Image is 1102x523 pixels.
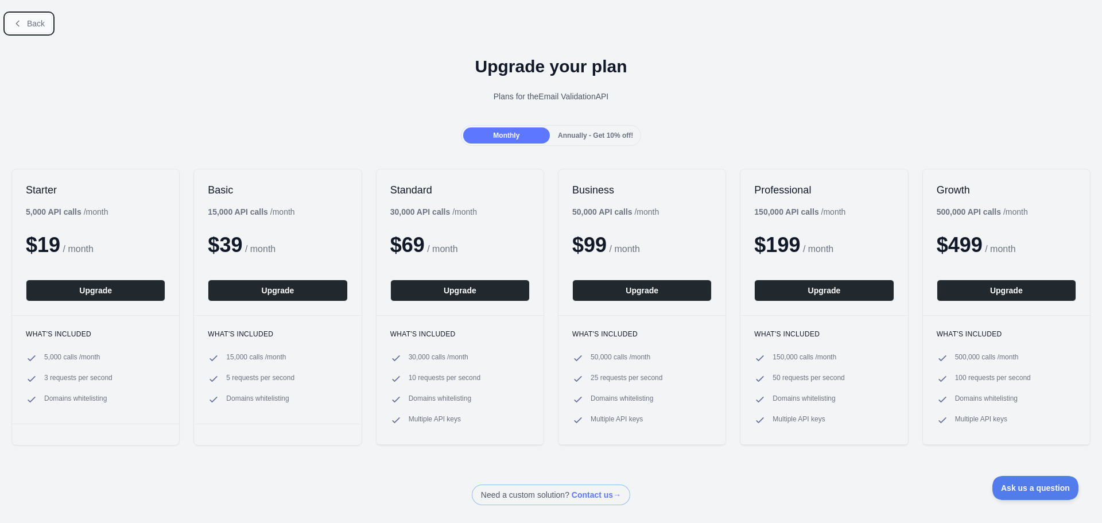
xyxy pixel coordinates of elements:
h2: Standard [390,183,530,197]
h2: Business [572,183,712,197]
span: $ 99 [572,233,607,257]
div: / month [572,206,659,218]
b: 30,000 API calls [390,207,451,216]
div: / month [754,206,845,218]
b: 150,000 API calls [754,207,818,216]
span: $ 199 [754,233,800,257]
h2: Professional [754,183,894,197]
b: 50,000 API calls [572,207,633,216]
iframe: Toggle Customer Support [992,476,1079,500]
div: / month [390,206,477,218]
